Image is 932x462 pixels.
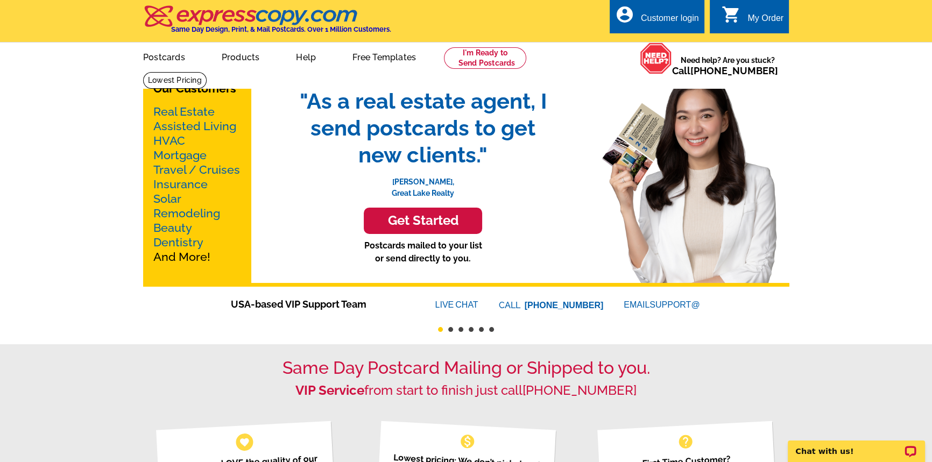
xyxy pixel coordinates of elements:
[126,44,202,69] a: Postcards
[295,382,364,398] strong: VIP Service
[489,327,494,332] button: 6 of 6
[448,327,453,332] button: 2 of 6
[335,44,433,69] a: Free Templates
[153,134,185,147] a: HVAC
[523,382,637,398] a: [PHONE_NUMBER]
[153,207,220,220] a: Remodeling
[624,300,701,309] a: EMAILSUPPORT@
[153,221,192,234] a: Beauty
[479,327,484,332] button: 5 of 6
[279,44,333,69] a: Help
[153,119,236,133] a: Assisted Living
[231,297,403,311] span: USA-based VIP Support Team
[238,436,250,447] span: favorite
[458,327,463,332] button: 3 of 6
[153,148,207,162] a: Mortgage
[153,192,181,205] a: Solar
[722,12,783,25] a: shopping_cart My Order
[469,327,474,332] button: 4 of 6
[747,13,783,29] div: My Order
[153,163,240,176] a: Travel / Cruises
[288,239,557,265] p: Postcards mailed to your list or send directly to you.
[499,299,522,312] font: CALL
[672,55,783,76] span: Need help? Are you stuck?
[288,208,557,234] a: Get Started
[677,433,694,450] span: help
[153,177,208,191] a: Insurance
[377,213,469,229] h3: Get Started
[722,5,741,24] i: shopping_cart
[615,5,634,24] i: account_circle
[143,383,789,399] h2: from start to finish just call
[153,105,215,118] a: Real Estate
[459,433,476,450] span: monetization_on
[615,12,699,25] a: account_circle Customer login
[143,13,391,33] a: Same Day Design, Print, & Mail Postcards. Over 1 Million Customers.
[153,236,203,249] a: Dentistry
[690,65,778,76] a: [PHONE_NUMBER]
[435,298,456,311] font: LIVE
[171,25,391,33] h4: Same Day Design, Print, & Mail Postcards. Over 1 Million Customers.
[204,44,277,69] a: Products
[641,13,699,29] div: Customer login
[143,358,789,378] h1: Same Day Postcard Mailing or Shipped to you.
[288,88,557,168] span: "As a real estate agent, I send postcards to get new clients."
[288,168,557,199] p: [PERSON_NAME], Great Lake Realty
[438,327,443,332] button: 1 of 6
[672,65,778,76] span: Call
[153,104,241,264] p: And More!
[640,42,672,74] img: help
[649,298,701,311] font: SUPPORT@
[781,428,932,462] iframe: LiveChat chat widget
[525,301,604,310] a: [PHONE_NUMBER]
[435,300,478,309] a: LIVECHAT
